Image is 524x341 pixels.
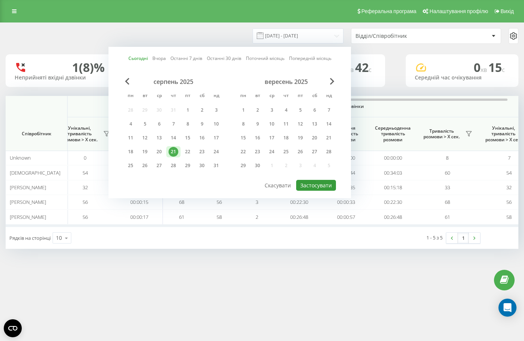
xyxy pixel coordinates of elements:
td: 00:00:33 [322,195,369,209]
div: Відділ/Співробітник [355,33,445,39]
div: чт 4 вер 2025 р. [279,105,293,116]
span: 0 [84,154,86,161]
span: 56 [83,214,88,220]
abbr: п’ятниця [182,91,193,102]
span: [PERSON_NAME] [10,199,46,205]
div: 6 [154,119,164,129]
abbr: понеділок [238,91,249,102]
div: пн 1 вер 2025 р. [236,105,250,116]
div: 3 [211,105,221,115]
div: ср 3 вер 2025 р. [265,105,279,116]
span: 0 [474,59,488,75]
div: пт 1 серп 2025 р. [181,105,195,116]
div: вт 2 вер 2025 р. [250,105,265,116]
span: 7 [508,154,510,161]
div: 10 [211,119,221,129]
div: 20 [154,147,164,157]
span: 32 [83,184,88,191]
div: 13 [154,133,164,143]
div: 29 [238,161,248,170]
span: 54 [506,169,512,176]
div: нд 21 вер 2025 р. [322,132,336,144]
div: 27 [154,161,164,170]
div: пт 12 вер 2025 р. [293,118,307,130]
div: нд 17 серп 2025 р. [209,132,223,144]
a: 1 [458,233,469,243]
abbr: четвер [168,91,179,102]
div: 19 [295,133,305,143]
div: чт 11 вер 2025 р. [279,118,293,130]
div: 30 [253,161,262,170]
div: 20 [310,133,319,143]
div: 2 [197,105,207,115]
span: 61 [179,214,184,220]
div: пн 29 вер 2025 р. [236,160,250,171]
span: хв [347,66,355,74]
div: 17 [267,133,277,143]
abbr: субота [309,91,320,102]
div: чт 18 вер 2025 р. [279,132,293,144]
div: серпень 2025 [123,78,223,85]
div: 6 [310,105,319,115]
span: Співробітник [12,131,61,137]
td: 00:00:57 [322,209,369,224]
div: 10 [56,234,62,242]
div: 11 [126,133,136,143]
abbr: вівторок [252,91,263,102]
div: пн 11 серп 2025 р. [123,132,138,144]
div: 12 [295,119,305,129]
div: 7 [324,105,334,115]
abbr: середа [266,91,277,102]
div: ср 10 вер 2025 р. [265,118,279,130]
span: 60 [445,169,450,176]
div: сб 23 серп 2025 р. [195,146,209,157]
div: пн 4 серп 2025 р. [123,118,138,130]
a: Попередній місяць [289,55,331,62]
div: ср 17 вер 2025 р. [265,132,279,144]
td: 00:26:48 [369,209,416,224]
div: 28 [169,161,178,170]
div: ср 20 серп 2025 р. [152,146,166,157]
div: чт 7 серп 2025 р. [166,118,181,130]
div: пн 8 вер 2025 р. [236,118,250,130]
div: пн 18 серп 2025 р. [123,146,138,157]
div: нд 31 серп 2025 р. [209,160,223,171]
div: 26 [295,147,305,157]
div: вт 9 вер 2025 р. [250,118,265,130]
div: чт 14 серп 2025 р. [166,132,181,144]
abbr: п’ятниця [295,91,306,102]
span: 54 [83,169,88,176]
div: 5 [140,119,150,129]
abbr: вівторок [139,91,151,102]
abbr: середа [154,91,165,102]
div: 14 [324,119,334,129]
div: пт 5 вер 2025 р. [293,105,307,116]
span: c [502,66,505,74]
td: 00:00:00 [369,151,416,165]
div: 9 [197,119,207,129]
div: 12 [140,133,150,143]
td: 00:34:03 [369,165,416,180]
span: [DEMOGRAPHIC_DATA] [10,169,60,176]
button: Скасувати [260,180,295,191]
span: [PERSON_NAME] [10,184,46,191]
abbr: субота [196,91,208,102]
span: [PERSON_NAME] [10,214,46,220]
div: 4 [126,119,136,129]
span: 56 [217,199,222,205]
div: вересень 2025 [236,78,336,85]
button: Застосувати [296,180,336,191]
div: чт 25 вер 2025 р. [279,146,293,157]
span: 42 [355,59,372,75]
div: ср 27 серп 2025 р. [152,160,166,171]
div: пн 22 вер 2025 р. [236,146,250,157]
div: 30 [197,161,207,170]
a: Сьогодні [128,55,148,62]
div: вт 19 серп 2025 р. [138,146,152,157]
div: 10 [267,119,277,129]
div: 11 [281,119,291,129]
span: c [369,66,372,74]
div: нд 7 вер 2025 р. [322,105,336,116]
td: 00:22:30 [369,195,416,209]
div: 25 [281,147,291,157]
